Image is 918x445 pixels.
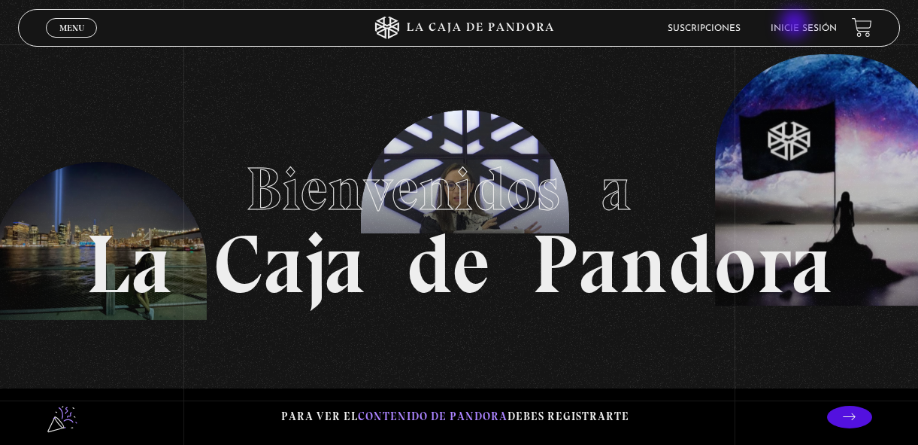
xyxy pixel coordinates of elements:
[771,24,837,33] a: Inicie sesión
[281,407,629,427] p: Para ver el debes registrarte
[246,153,673,225] span: Bienvenidos a
[668,24,741,33] a: Suscripciones
[358,410,507,423] span: contenido de Pandora
[86,140,832,306] h1: La Caja de Pandora
[54,36,89,47] span: Cerrar
[852,17,872,38] a: View your shopping cart
[59,23,84,32] span: Menu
